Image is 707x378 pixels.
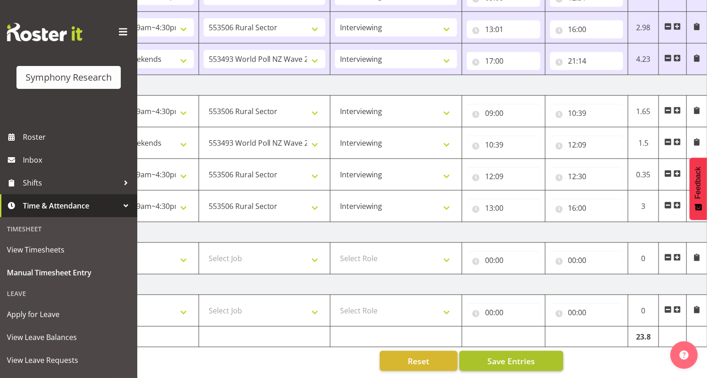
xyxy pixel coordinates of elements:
td: 4.23 [628,44,659,75]
td: 0 [628,295,659,327]
td: 3 [628,191,659,222]
input: Click to select... [550,199,624,217]
img: help-xxl-2.png [680,351,689,360]
td: 1.65 [628,96,659,127]
td: 23.8 [628,327,659,347]
input: Click to select... [550,20,624,38]
td: 1.5 [628,127,659,159]
input: Click to select... [467,20,540,38]
a: View Leave Requests [2,349,135,372]
span: Save Entries [487,355,535,367]
input: Click to select... [467,104,540,122]
a: View Leave Balances [2,326,135,349]
input: Click to select... [550,303,624,322]
td: 2.98 [628,12,659,44]
button: Reset [380,351,458,371]
input: Click to select... [467,303,540,322]
input: Click to select... [550,136,624,154]
div: Symphony Research [26,71,112,84]
input: Click to select... [467,136,540,154]
input: Click to select... [467,167,540,186]
a: View Timesheets [2,238,135,261]
input: Click to select... [550,167,624,186]
input: Click to select... [467,199,540,217]
span: View Timesheets [7,243,130,257]
div: Leave [2,284,135,303]
input: Click to select... [550,251,624,269]
span: Roster [23,130,133,144]
button: Feedback - Show survey [690,158,707,220]
input: Click to select... [550,52,624,70]
span: Reset [408,355,429,367]
button: Save Entries [459,351,563,371]
span: Apply for Leave [7,307,130,321]
span: Feedback [694,167,702,199]
span: Manual Timesheet Entry [7,266,130,279]
input: Click to select... [467,251,540,269]
span: Inbox [23,153,133,167]
a: Manual Timesheet Entry [2,261,135,284]
td: 0.35 [628,159,659,191]
span: View Leave Requests [7,353,130,367]
a: Apply for Leave [2,303,135,326]
input: Click to select... [467,52,540,70]
img: Rosterit website logo [7,23,82,41]
div: Timesheet [2,219,135,238]
input: Click to select... [550,104,624,122]
span: Time & Attendance [23,199,119,213]
span: View Leave Balances [7,330,130,344]
span: Shifts [23,176,119,190]
td: 0 [628,243,659,274]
